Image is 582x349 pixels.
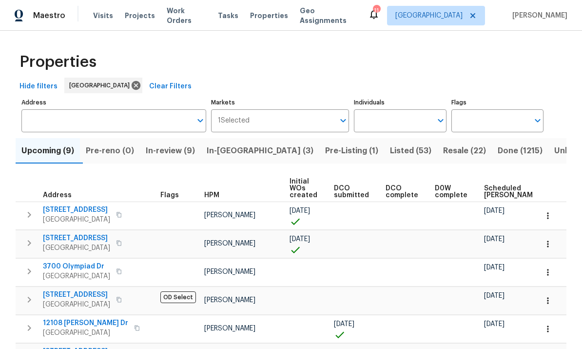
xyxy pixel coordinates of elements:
span: Properties [250,11,288,21]
label: Individuals [354,100,446,105]
span: Upcoming (9) [21,144,74,158]
button: Open [531,114,544,127]
span: Flags [160,192,179,199]
span: Visits [93,11,113,21]
span: Maestro [33,11,65,21]
span: [STREET_ADDRESS] [43,290,110,300]
span: Listed (53) [390,144,431,158]
span: Projects [125,11,155,21]
span: Properties [19,57,97,67]
span: [DATE] [484,264,504,271]
span: [DATE] [484,292,504,299]
span: [GEOGRAPHIC_DATA] [43,243,110,253]
span: DCO complete [386,185,418,199]
div: [GEOGRAPHIC_DATA] [64,78,142,93]
span: In-review (9) [146,144,195,158]
span: OD Select [160,291,196,303]
span: Resale (22) [443,144,486,158]
span: [PERSON_NAME] [204,240,255,247]
span: [GEOGRAPHIC_DATA] [43,300,110,309]
span: [STREET_ADDRESS] [43,205,110,215]
span: Done (1215) [498,144,543,158]
span: Hide filters [19,81,58,93]
span: Pre-Listing (1) [325,144,378,158]
button: Open [194,114,207,127]
span: [PERSON_NAME] [204,297,255,304]
span: [GEOGRAPHIC_DATA] [43,215,110,225]
span: DCO submitted [334,185,369,199]
span: [PERSON_NAME] [508,11,567,21]
button: Hide filters [16,78,61,96]
span: HPM [204,192,219,199]
button: Open [434,114,447,127]
label: Flags [451,100,543,105]
span: In-[GEOGRAPHIC_DATA] (3) [207,144,313,158]
button: Open [336,114,350,127]
span: [GEOGRAPHIC_DATA] [395,11,463,21]
span: Pre-reno (0) [86,144,134,158]
span: 3700 Olympiad Dr [43,262,110,271]
span: Work Orders [167,6,206,25]
span: [PERSON_NAME] [204,268,255,275]
span: Address [43,192,72,199]
span: [GEOGRAPHIC_DATA] [69,81,134,90]
span: 1 Selected [218,117,250,125]
span: [DATE] [484,207,504,214]
span: Initial WOs created [290,178,317,199]
span: Clear Filters [149,81,192,93]
label: Address [21,100,206,105]
span: Tasks [218,12,238,19]
span: D0W complete [435,185,467,199]
span: [STREET_ADDRESS] [43,233,110,243]
span: 12108 [PERSON_NAME] Dr [43,318,128,328]
span: [DATE] [484,321,504,328]
span: [DATE] [484,236,504,243]
span: [GEOGRAPHIC_DATA] [43,271,110,281]
div: 11 [373,6,380,16]
span: [DATE] [290,236,310,243]
span: [PERSON_NAME] [204,325,255,332]
button: Clear Filters [145,78,195,96]
span: [DATE] [334,321,354,328]
label: Markets [211,100,349,105]
span: Geo Assignments [300,6,356,25]
span: [DATE] [290,207,310,214]
span: [GEOGRAPHIC_DATA] [43,328,128,338]
span: [PERSON_NAME] [204,212,255,219]
span: Scheduled [PERSON_NAME] [484,185,539,199]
